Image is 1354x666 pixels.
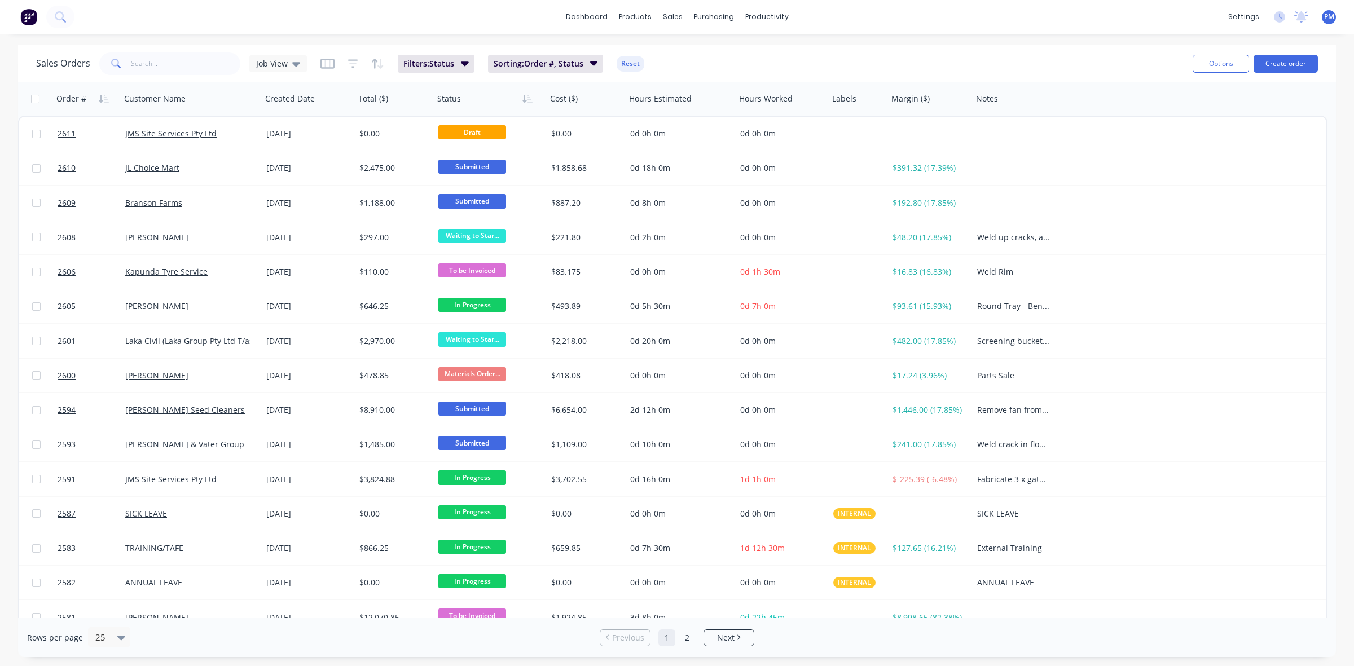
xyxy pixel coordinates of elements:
span: INTERNAL [838,542,871,554]
a: 2605 [58,289,125,323]
span: Filters: Status [403,58,454,69]
span: 0d 0h 0m [740,439,776,449]
a: Kapunda Tyre Service [125,266,208,277]
div: productivity [740,8,794,25]
div: products [613,8,657,25]
a: 2609 [58,186,125,220]
div: 3d 8h 0m [630,612,726,623]
div: 0d 2h 0m [630,232,726,243]
span: Submitted [438,402,506,416]
div: [DATE] [266,612,350,623]
div: [DATE] [266,128,350,139]
button: Sorting:Order #, Status [488,55,604,73]
div: [DATE] [266,162,350,174]
span: In Progress [438,470,506,484]
div: [DATE] [266,266,350,277]
div: $659.85 [551,542,618,554]
a: 2611 [58,117,125,151]
div: External Training [977,542,1050,554]
span: 2594 [58,404,76,416]
div: $0.00 [359,577,426,588]
button: Reset [617,56,644,72]
span: 2583 [58,542,76,554]
div: $6,654.00 [551,404,618,416]
span: To be Invoiced [438,263,506,277]
a: TRAINING/TAFE [125,542,183,553]
a: Page 1 is your current page [658,629,675,646]
span: 0d 22h 45m [740,612,785,623]
a: Page 2 [679,629,696,646]
div: $93.61 (15.93%) [893,301,964,312]
span: Materials Order... [438,367,506,381]
a: 2606 [58,255,125,289]
div: Weld Rim [977,266,1050,277]
div: $866.25 [359,542,426,554]
div: $493.89 [551,301,618,312]
span: INTERNAL [838,508,871,519]
ul: Pagination [595,629,759,646]
div: 0d 0h 0m [630,128,726,139]
div: $0.00 [551,508,618,519]
a: dashboard [560,8,613,25]
div: $1,924.85 [551,612,618,623]
a: Laka Civil (Laka Group Pty Ltd T/as) [125,336,256,346]
span: In Progress [438,505,506,519]
span: 0d 0h 0m [740,162,776,173]
div: $110.00 [359,266,426,277]
div: 0d 7h 30m [630,542,726,554]
span: Submitted [438,436,506,450]
div: $48.20 (17.85%) [893,232,964,243]
span: 0d 0h 0m [740,128,776,139]
div: SICK LEAVE [977,508,1050,519]
a: [PERSON_NAME] [125,612,188,623]
div: $8,910.00 [359,404,426,416]
span: 0d 7h 0m [740,301,776,311]
div: [DATE] [266,336,350,347]
div: 0d 10h 0m [630,439,726,450]
div: Total ($) [358,93,388,104]
div: Labels [832,93,856,104]
div: Weld crack in floor of aluminium tipper, plate/brace underneath to avoid cracking in future. Floo... [977,439,1050,450]
a: [PERSON_NAME] & Vater Group [125,439,244,449]
span: 2611 [58,128,76,139]
span: Draft [438,125,506,139]
a: 2610 [58,151,125,185]
div: [DATE] [266,439,350,450]
a: JL Choice Mart [125,162,179,173]
div: 0d 0h 0m [630,577,726,588]
div: Screening bucket cracked through digging face, repair and replace missing sections. Weld and Plat... [977,336,1050,347]
div: $478.85 [359,370,426,381]
button: INTERNAL [833,508,876,519]
a: [PERSON_NAME] Seed Cleaners [125,404,245,415]
span: In Progress [438,574,506,588]
div: $12,070.85 [359,612,426,623]
span: 2593 [58,439,76,450]
div: [DATE] [266,197,350,209]
div: [DATE] [266,404,350,416]
div: $646.25 [359,301,426,312]
div: $17.24 (3.96%) [893,370,964,381]
a: 2608 [58,220,125,254]
a: 2581 [58,601,125,634]
span: 2600 [58,370,76,381]
div: settings [1223,8,1265,25]
a: ANNUAL LEAVE [125,577,182,588]
div: $3,824.88 [359,474,426,485]
div: $83.175 [551,266,618,277]
div: $0.00 [551,577,618,588]
span: 0d 0h 0m [740,404,776,415]
div: 0d 0h 0m [630,266,726,277]
span: 2605 [58,301,76,312]
input: Search... [131,52,241,75]
a: 2583 [58,531,125,565]
span: 2608 [58,232,76,243]
span: Job View [256,58,288,69]
div: purchasing [688,8,740,25]
img: Factory [20,8,37,25]
a: Previous page [600,632,650,643]
span: Submitted [438,160,506,174]
a: JMS Site Services Pty Ltd [125,474,217,484]
span: In Progress [438,540,506,554]
div: $8,998.65 (82.38%) [893,612,964,623]
span: 0d 0h 0m [740,197,776,208]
